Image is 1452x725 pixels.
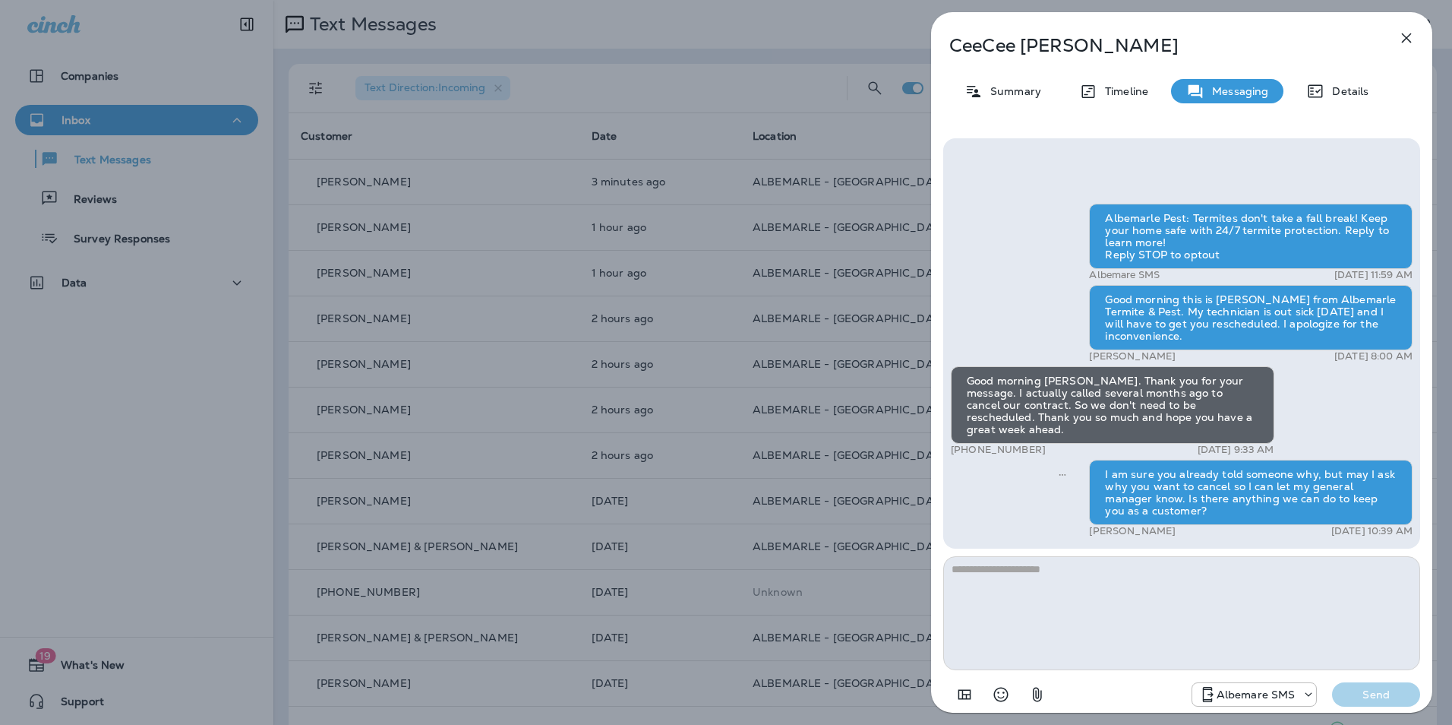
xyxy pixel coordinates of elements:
[1324,85,1368,97] p: Details
[951,444,1046,456] p: [PHONE_NUMBER]
[1089,204,1413,269] div: Albemarle Pest: Termites don't take a fall break! Keep your home safe with 24/7 termite protectio...
[986,679,1016,710] button: Select an emoji
[1198,444,1274,456] p: [DATE] 9:33 AM
[1192,685,1317,704] div: +1 (252) 600-3555
[949,679,980,710] button: Add in a premade template
[1089,350,1176,362] p: [PERSON_NAME]
[1089,525,1176,537] p: [PERSON_NAME]
[1089,269,1160,281] p: Albemare SMS
[949,35,1364,56] p: CeeCee [PERSON_NAME]
[1334,350,1413,362] p: [DATE] 8:00 AM
[1204,85,1268,97] p: Messaging
[1089,285,1413,350] div: Good morning this is [PERSON_NAME] from Albemarle Termite & Pest. My technician is out sick [DATE...
[1089,460,1413,525] div: I am sure you already told someone why, but may I ask why you want to cancel so I can let my gene...
[951,366,1274,444] div: Good morning [PERSON_NAME]. Thank you for your message. I actually called several months ago to c...
[1059,467,1066,480] span: Sent
[1217,689,1296,701] p: Albemare SMS
[1331,525,1413,537] p: [DATE] 10:39 AM
[983,85,1041,97] p: Summary
[1097,85,1148,97] p: Timeline
[1334,269,1413,281] p: [DATE] 11:59 AM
